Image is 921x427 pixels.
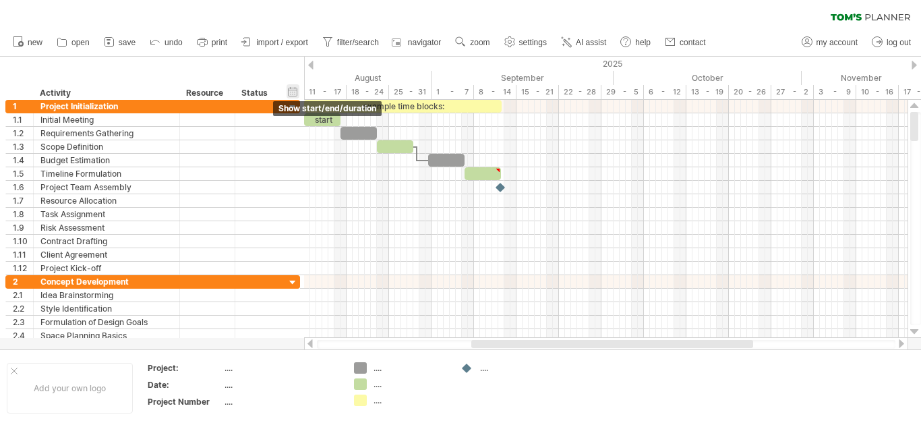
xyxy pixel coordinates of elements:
a: new [9,34,47,51]
a: settings [501,34,551,51]
div: 1.4 [13,154,33,167]
div: Client Agreement [40,248,173,261]
span: settings [519,38,547,47]
div: 1.2 [13,127,33,140]
div: 29 - 5 [601,85,644,99]
div: 11 - 17 [304,85,347,99]
div: 1.5 [13,167,33,180]
a: AI assist [558,34,610,51]
span: log out [887,38,911,47]
div: Date: [148,379,222,391]
a: help [617,34,655,51]
div: Contract Drafting [40,235,173,248]
div: Requirements Gathering [40,127,173,140]
div: Style Identification [40,302,173,315]
div: 10 - 16 [856,85,899,99]
div: Status [241,86,271,100]
a: contact [661,34,710,51]
div: Add your own logo [7,363,133,414]
div: .... [225,379,338,391]
div: Activity [40,86,172,100]
div: 15 - 21 [516,85,559,99]
span: filter/search [337,38,379,47]
div: Budget Estimation [40,154,173,167]
span: navigator [408,38,441,47]
a: log out [868,34,915,51]
div: .... [480,362,554,374]
div: Project Kick-off [40,262,173,275]
span: AI assist [576,38,606,47]
div: .... [374,395,447,406]
div: 22 - 28 [559,85,601,99]
div: Project: [148,362,222,374]
div: Scope Definition [40,140,173,153]
a: import / export [238,34,312,51]
span: new [28,38,42,47]
a: my account [798,34,862,51]
div: 1.11 [13,248,33,261]
div: Idea Brainstorming [40,289,173,302]
div: 13 - 19 [686,85,729,99]
div: example time blocks: [304,100,502,113]
a: print [194,34,231,51]
div: 18 - 24 [347,85,389,99]
a: save [100,34,140,51]
div: 3 - 9 [814,85,856,99]
a: undo [146,34,187,51]
span: open [71,38,90,47]
div: 6 - 12 [644,85,686,99]
a: filter/search [319,34,383,51]
div: 2 [13,275,33,288]
div: 1.7 [13,194,33,207]
div: 1.12 [13,262,33,275]
div: 2.3 [13,316,33,329]
div: 1 [13,100,33,113]
div: October 2025 [614,71,802,85]
a: open [53,34,94,51]
div: August 2025 [243,71,432,85]
span: undo [165,38,183,47]
span: help [635,38,651,47]
div: Project Initialization [40,100,173,113]
div: Task Assignment [40,208,173,221]
div: Resource [186,86,227,100]
div: 1.3 [13,140,33,153]
a: navigator [390,34,445,51]
div: 1.8 [13,208,33,221]
div: 1.1 [13,113,33,126]
div: .... [225,362,338,374]
div: 1.10 [13,235,33,248]
div: 27 - 2 [771,85,814,99]
span: save [119,38,136,47]
div: Space Planning Basics [40,329,173,342]
span: print [212,38,227,47]
div: 2.1 [13,289,33,302]
span: import / export [256,38,308,47]
div: Project Team Assembly [40,181,173,194]
div: 8 - 14 [474,85,516,99]
div: 2.2 [13,302,33,315]
span: contact [680,38,706,47]
div: Timeline Formulation [40,167,173,180]
div: 20 - 26 [729,85,771,99]
div: 2.4 [13,329,33,342]
span: my account [816,38,858,47]
a: zoom [452,34,494,51]
div: Concept Development [40,275,173,288]
div: .... [374,378,447,390]
div: .... [225,396,338,407]
div: Initial Meeting [40,113,173,126]
div: 1.6 [13,181,33,194]
div: September 2025 [432,71,614,85]
div: Project Number [148,396,222,407]
div: .... [374,362,447,374]
div: Risk Assessment [40,221,173,234]
div: 1.9 [13,221,33,234]
div: start [304,113,340,126]
div: 25 - 31 [389,85,432,99]
div: 1 - 7 [432,85,474,99]
div: Formulation of Design Goals [40,316,173,329]
span: zoom [470,38,489,47]
span: show start/end/duration [278,103,376,113]
div: Resource Allocation [40,194,173,207]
